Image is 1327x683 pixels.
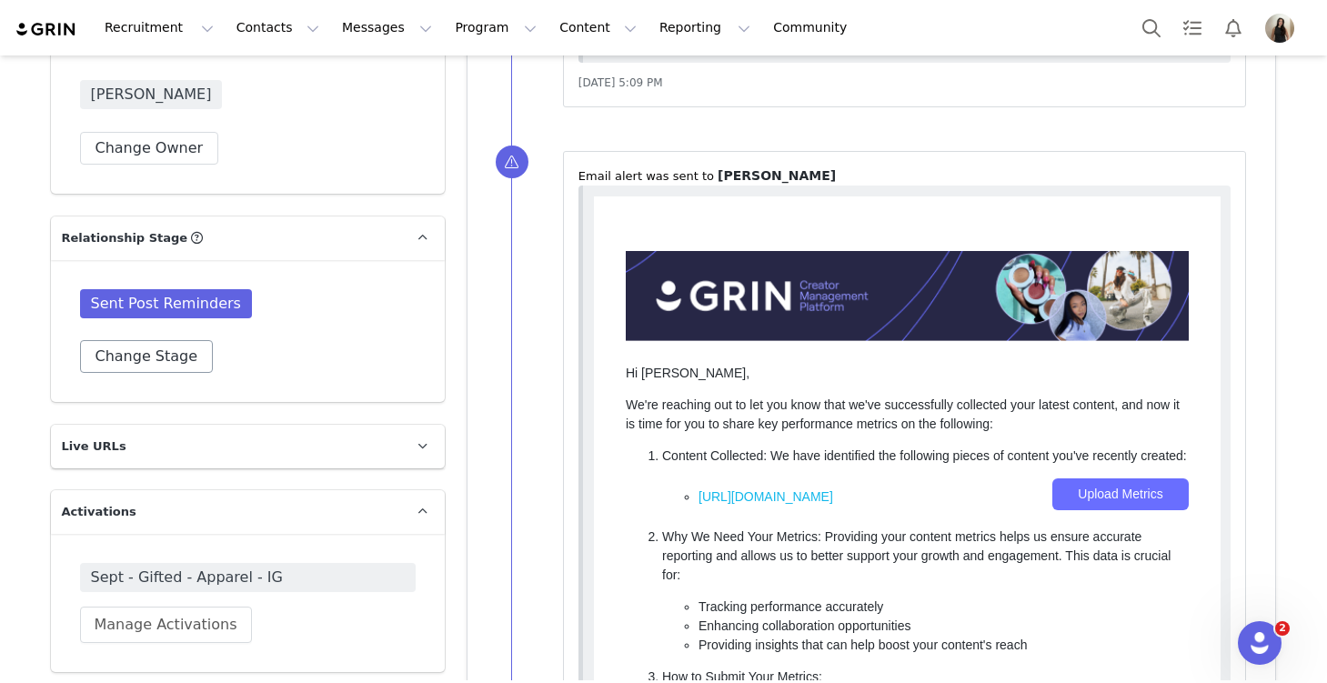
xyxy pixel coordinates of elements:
[91,567,405,588] span: Sept - Gifted - Apparel - IG
[578,166,1231,186] p: ⁨Email⁩ alert was sent to ⁨ ⁩
[331,7,443,48] button: Messages
[68,250,595,269] p: Content Collected: We have identified the following pieces of content you've recently created:
[80,340,214,373] button: Change Stage
[32,199,595,237] p: We're reaching out to let you know that we've successfully collected your latest content, and now...
[15,15,747,35] body: Rich Text Area. Press ALT-0 for help.
[32,624,595,662] p: Thank you for your cooperation and continued collaboration. If you have any questions or need ass...
[548,7,648,48] button: Content
[1213,7,1253,48] button: Notifications
[32,575,595,613] p: Thank you for your cooperation and continued collaboration. If you have any questions or need ass...
[105,473,595,492] li: Option 2: Upload a screenshot of your metrics directly to our platform.
[68,422,595,441] p: How to Submit Your Metrics:
[32,167,595,186] p: Hi [PERSON_NAME],
[105,401,595,420] li: Tracking performance accurately
[105,352,595,371] li: Tracking performance accurately
[444,7,548,48] button: Program
[1254,14,1312,43] button: Profile
[718,168,836,183] span: [PERSON_NAME]
[68,471,595,490] p: How to Submit Your Metrics:
[578,76,663,89] span: [DATE] 5:09 PM
[105,371,595,390] li: Enhancing collaboration opportunities
[105,282,239,318] a: [URL][DOMAIN_NAME]
[32,55,595,145] img: Grin
[68,331,595,388] p: Why We Need Your Metrics: Providing your content metrics helps us ensure accurate reporting and a...
[1172,7,1212,48] a: Tasks
[1275,621,1290,636] span: 2
[105,420,595,439] li: Enhancing collaboration opportunities
[62,503,136,521] span: Activations
[762,7,866,48] a: Community
[648,7,761,48] button: Reporting
[1265,14,1294,43] img: a9acc4c8-4825-4f76-9f85-d9ef616c421b.jpg
[32,554,595,611] p: Your participation is vital to maintaining the quality and accuracy of the data we use to support...
[80,607,252,643] button: Manage Activations
[1131,7,1171,48] button: Search
[80,289,252,318] span: Sent Post Reminders
[105,522,595,541] li: Option 2: Upload a screenshot of your metrics directly to our platform.
[105,390,595,409] li: Providing insights that can help boost your content's reach
[62,229,188,247] span: Relationship Stage
[68,282,595,339] p: Why We Need Your Metrics: Providing your content metrics helps us ensure accurate reporting and a...
[32,505,595,562] p: Your participation is vital to maintaining the quality and accuracy of the data we use to support...
[105,454,595,473] li: Option 1: Manually enter the metrics into our platform UI.
[105,439,595,458] li: Providing insights that can help boost your content's reach
[94,7,225,48] button: Recruitment
[458,282,595,314] a: Upload Metrics
[80,80,223,109] span: [PERSON_NAME]
[226,7,330,48] button: Contacts
[80,132,219,165] button: Change Owner
[62,437,126,456] span: Live URLs
[15,21,78,38] img: grin logo
[105,503,595,522] li: Option 1: Manually enter the metrics into our platform UI.
[1238,621,1282,665] iframe: Intercom live chat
